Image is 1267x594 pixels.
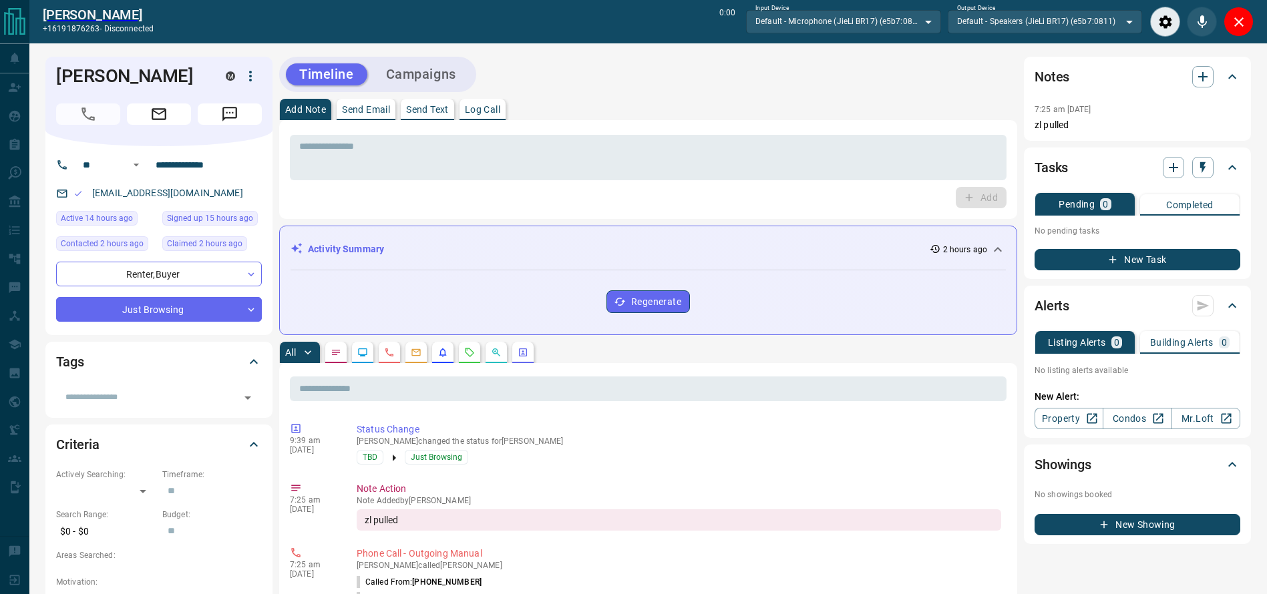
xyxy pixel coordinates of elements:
svg: Opportunities [491,347,502,358]
h2: Notes [1035,66,1069,87]
div: Activity Summary2 hours ago [291,237,1006,262]
p: Send Text [406,105,449,114]
span: Just Browsing [411,451,462,464]
div: Notes [1035,61,1240,93]
h2: Criteria [56,434,100,455]
p: Building Alerts [1150,338,1214,347]
span: Active 14 hours ago [61,212,133,225]
div: Mute [1187,7,1217,37]
h2: Tags [56,351,83,372]
p: Called From: [357,576,482,588]
div: Tue Oct 14 2025 [162,236,262,255]
p: [DATE] [290,505,337,514]
svg: Listing Alerts [437,347,448,358]
h2: Tasks [1035,157,1068,178]
div: Showings [1035,449,1240,481]
div: Tue Oct 14 2025 [56,236,156,255]
div: Mon Oct 13 2025 [56,211,156,230]
p: Note Added by [PERSON_NAME] [357,496,1001,505]
span: TBD [363,451,377,464]
svg: Requests [464,347,475,358]
p: [DATE] [290,569,337,579]
span: disconnected [104,24,154,33]
p: No showings booked [1035,489,1240,501]
p: Search Range: [56,509,156,521]
p: 0 [1103,200,1108,209]
p: Motivation: [56,576,262,588]
div: Audio Settings [1150,7,1180,37]
svg: Email Valid [73,189,83,198]
p: Budget: [162,509,262,521]
p: No listing alerts available [1035,364,1240,376]
span: Claimed 2 hours ago [167,237,242,250]
svg: Emails [411,347,421,358]
p: Activity Summary [308,242,384,256]
p: 9:39 am [290,436,337,445]
button: Campaigns [373,63,470,85]
svg: Calls [384,347,395,358]
p: 0 [1222,338,1227,347]
p: All [285,348,296,357]
div: Tags [56,346,262,378]
p: Add Note [285,105,326,114]
span: [PHONE_NUMBER] [412,577,482,587]
p: Areas Searched: [56,549,262,561]
p: Listing Alerts [1048,338,1106,347]
p: Send Email [342,105,390,114]
button: Timeline [286,63,367,85]
a: Condos [1103,408,1171,429]
div: Tasks [1035,152,1240,184]
div: mrloft.ca [226,71,235,81]
span: Call [56,103,120,125]
p: Timeframe: [162,469,262,481]
span: Message [198,103,262,125]
div: zl pulled [357,509,1001,531]
a: Mr.Loft [1171,408,1240,429]
svg: Lead Browsing Activity [357,347,368,358]
button: Open [128,157,144,173]
svg: Notes [331,347,341,358]
a: [EMAIL_ADDRESS][DOMAIN_NAME] [92,188,243,198]
p: No pending tasks [1035,221,1240,241]
div: Criteria [56,428,262,461]
p: New Alert: [1035,390,1240,404]
p: Pending [1059,200,1095,209]
p: Note Action [357,482,1001,496]
span: Contacted 2 hours ago [61,237,144,250]
p: 0:00 [719,7,735,37]
div: Mon Oct 13 2025 [162,211,262,230]
div: Close [1224,7,1254,37]
h1: [PERSON_NAME] [56,65,206,87]
button: New Showing [1035,514,1240,535]
p: [DATE] [290,445,337,455]
h2: Alerts [1035,295,1069,316]
p: 7:25 am [290,560,337,569]
div: Alerts [1035,290,1240,322]
div: Just Browsing [56,297,262,322]
p: [PERSON_NAME] called [PERSON_NAME] [357,561,1001,570]
button: Regenerate [606,290,690,313]
h2: Showings [1035,454,1091,475]
p: 7:25 am [DATE] [1035,105,1091,114]
button: New Task [1035,249,1240,270]
p: Completed [1166,200,1214,210]
label: Input Device [755,4,789,13]
p: Phone Call - Outgoing Manual [357,547,1001,561]
a: [PERSON_NAME] [43,7,154,23]
div: Default - Microphone (JieLi BR17) (e5b7:0811) [746,10,940,33]
p: 7:25 am [290,495,337,505]
button: Open [238,388,257,407]
a: Property [1035,408,1103,429]
p: 2 hours ago [943,244,987,256]
p: Actively Searching: [56,469,156,481]
p: [PERSON_NAME] changed the status for [PERSON_NAME] [357,436,1001,446]
p: Status Change [357,422,1001,436]
p: $0 - $0 [56,521,156,543]
p: Log Call [465,105,500,114]
svg: Agent Actions [518,347,528,358]
p: zl pulled [1035,118,1240,132]
span: Email [127,103,191,125]
p: +16191876263 - [43,23,154,35]
div: Renter , Buyer [56,262,262,286]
